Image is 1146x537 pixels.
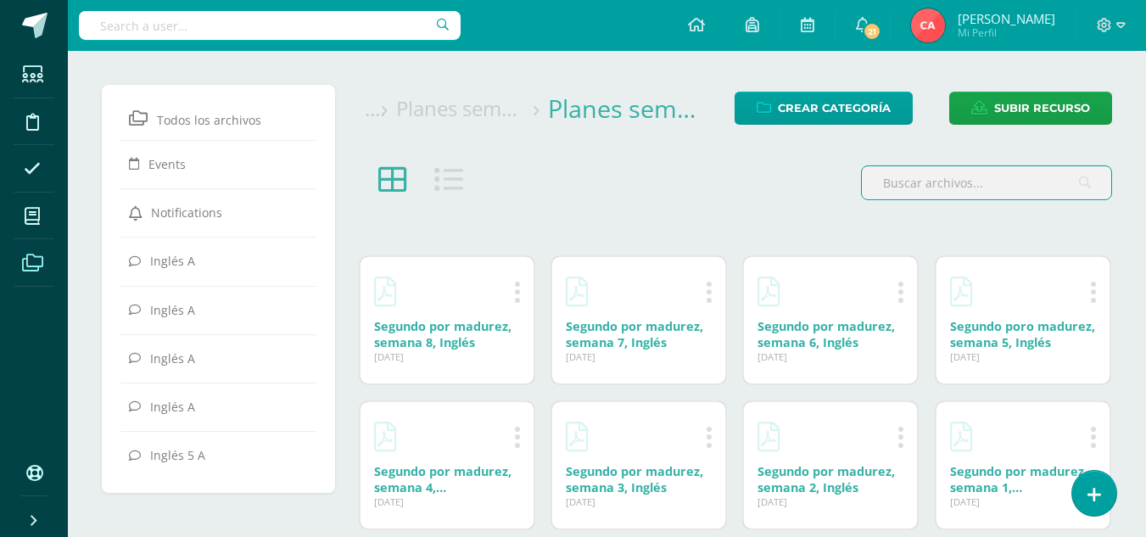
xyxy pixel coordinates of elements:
a: Inglés 5 A [129,439,308,470]
a: Todos los archivos [129,103,308,133]
a: Descargar Segundo por madurez, semana 8, Inglés.pdf [374,271,396,311]
a: Segundo por madurez, semana 4, [GEOGRAPHIC_DATA] [374,463,512,512]
a: Segundo poro madurez, semana 5, Inglés [950,318,1095,350]
div: Descargar Segundo por madurez, semana 7, Inglés.pdf [566,318,712,350]
input: Search a user… [79,11,461,40]
a: Segundo por madurez, semana 2, Inglés [757,463,895,495]
span: Inglés A [150,301,195,317]
a: Descargar Segundo por madurez, semana 3, Inglés.pdf [566,416,588,456]
a: Planes semanales, Segunda unidad [548,92,949,125]
input: Buscar archivos... [862,166,1111,199]
a: Inglés A [129,294,308,325]
div: [DATE] [757,495,903,508]
a: Inglés A [129,245,308,276]
span: [PERSON_NAME] [958,10,1055,27]
div: Planes semanales, Segunda unidad [548,92,728,125]
a: ... [365,94,386,122]
span: Notifications [151,204,222,221]
div: Descargar Segundo por madurez, semana 6, Inglés.pdf [757,318,903,350]
div: [DATE] [950,495,1096,508]
span: Todos los archivos [157,112,261,128]
a: Events [129,148,308,179]
span: Mi Perfil [958,25,1055,40]
span: Inglés A [150,350,195,366]
a: Planes semanales, Segunda unidad [396,94,726,122]
div: Descargar Segundo por madurez, semana 3, Inglés.pdf [566,463,712,495]
a: Subir recurso [949,92,1112,125]
a: Crear Categoría [735,92,913,125]
a: Descargar Segundo por madurez, semana 2, Inglés.pdf [757,416,780,456]
a: Inglés A [129,343,308,373]
a: Descargar Segundo por madurez, semana 4, Inglés.pdf [374,416,396,456]
a: Segundo por madurez, semana 1, [GEOGRAPHIC_DATA] [950,463,1087,512]
span: 21 [863,22,881,41]
a: Segundo por madurez, semana 8, Inglés [374,318,512,350]
span: Crear Categoría [778,92,891,124]
a: Segundo por madurez, semana 3, Inglés [566,463,703,495]
a: Segundo por madurez, semana 7, Inglés [566,318,703,350]
a: Descargar Segundo por madurez, semana 6, Inglés.pdf [757,271,780,311]
div: [DATE] [950,350,1096,363]
div: Descargar Segundo por madurez, semana 8, Inglés.pdf [374,318,520,350]
span: Inglés 5 A [150,447,205,463]
div: [DATE] [374,350,520,363]
div: [DATE] [757,350,903,363]
div: Descargar Segundo por madurez, semana 1, Inglés.pdf [950,463,1096,495]
a: Descargar Segundo por madurez, semana 7, Inglés.pdf [566,271,588,311]
a: Descargar Segundo poro madurez, semana 5, Inglés.pdf [950,271,972,311]
img: f8186fed0c0c84992d984fa03c19f965.png [911,8,945,42]
div: [DATE] [566,495,712,508]
a: Notifications [129,197,308,227]
span: Events [148,156,186,172]
div: ... [365,94,396,122]
span: Inglés A [150,253,195,269]
div: [DATE] [374,495,520,508]
div: Descargar Segundo por madurez, semana 4, Inglés.pdf [374,463,520,495]
span: Subir recurso [994,92,1090,124]
a: Inglés A [129,391,308,422]
div: Descargar Segundo por madurez, semana 2, Inglés.pdf [757,463,903,495]
a: Descargar Segundo por madurez, semana 1, Inglés.pdf [950,416,972,456]
div: Planes semanales, Segunda unidad [396,94,549,122]
div: [DATE] [566,350,712,363]
a: Segundo por madurez, semana 6, Inglés [757,318,895,350]
div: Descargar Segundo poro madurez, semana 5, Inglés.pdf [950,318,1096,350]
span: Inglés A [150,399,195,415]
